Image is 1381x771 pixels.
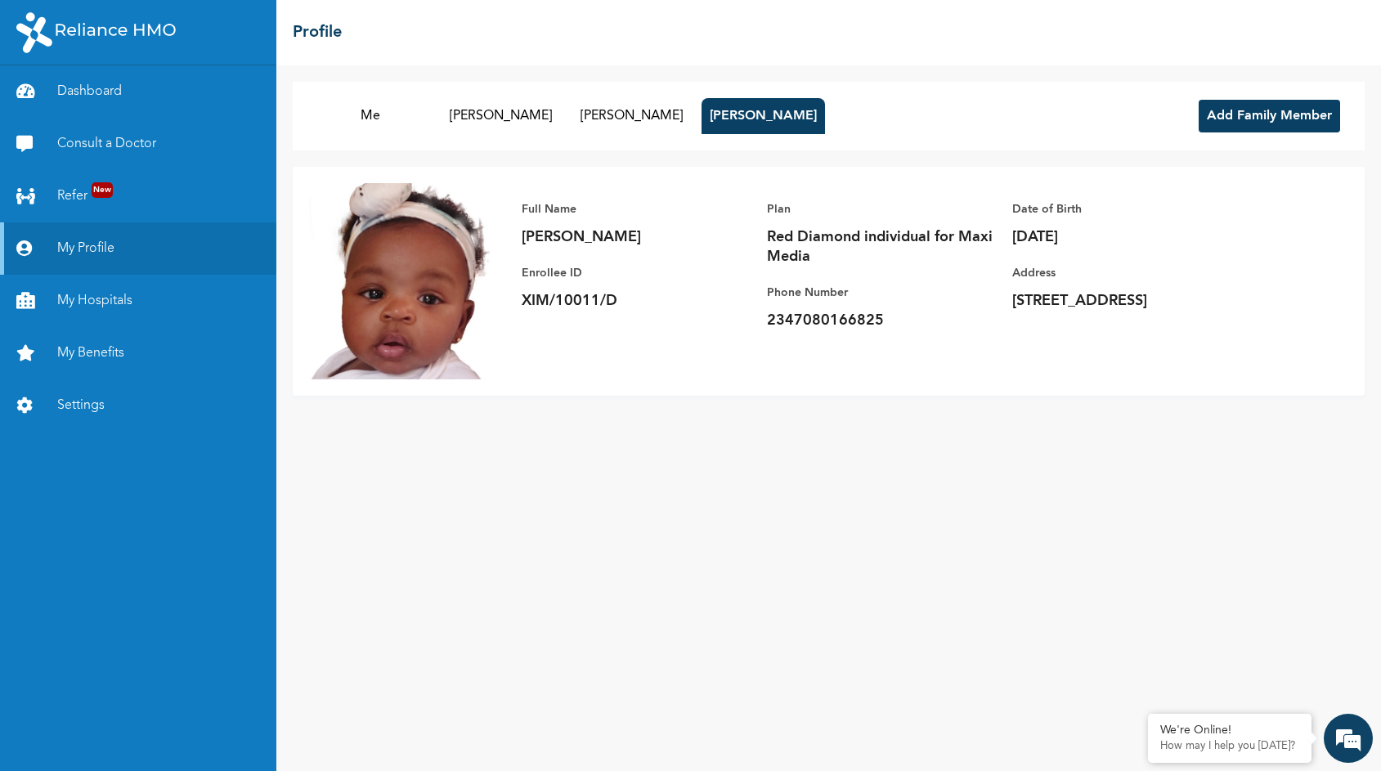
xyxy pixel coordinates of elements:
p: XIM/10011/D [522,291,751,311]
textarea: Type your message and hit 'Enter' [8,497,312,554]
p: Phone Number [767,283,996,303]
p: How may I help you today? [1160,740,1299,753]
img: RelianceHMO's Logo [16,12,176,53]
div: Minimize live chat window [268,8,307,47]
button: [PERSON_NAME] [702,98,825,134]
p: 2347080166825 [767,311,996,330]
button: Add Family Member [1199,100,1340,132]
p: [PERSON_NAME] [522,227,751,247]
p: Address [1012,263,1241,283]
p: Full Name [522,199,751,219]
div: Chat with us now [85,92,275,113]
div: We're Online! [1160,724,1299,737]
img: Enrollee [309,183,505,379]
button: [PERSON_NAME] [571,98,693,134]
img: d_794563401_company_1708531726252_794563401 [30,82,66,123]
p: Enrollee ID [522,263,751,283]
p: Plan [767,199,996,219]
p: Date of Birth [1012,199,1241,219]
p: Red Diamond individual for Maxi Media [767,227,996,267]
span: New [92,182,113,198]
h2: Profile [293,20,342,45]
div: FAQs [160,554,312,605]
p: [STREET_ADDRESS] [1012,291,1241,311]
button: [PERSON_NAME] [440,98,563,134]
span: Conversation [8,583,160,594]
p: [DATE] [1012,227,1241,247]
button: Me [309,98,432,134]
span: We're online! [95,231,226,397]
